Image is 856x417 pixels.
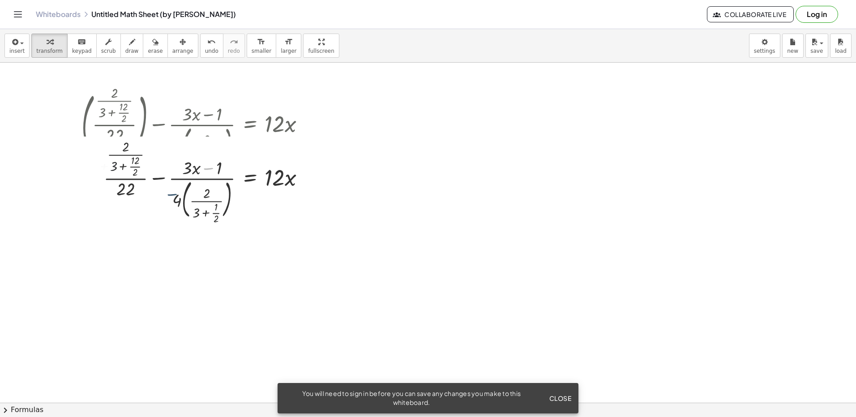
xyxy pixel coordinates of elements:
[9,48,25,54] span: insert
[830,34,852,58] button: load
[257,37,265,47] i: format_size
[252,48,271,54] span: smaller
[545,390,575,406] button: Close
[754,48,775,54] span: settings
[308,48,334,54] span: fullscreen
[31,34,68,58] button: transform
[148,48,163,54] span: erase
[835,48,847,54] span: load
[96,34,121,58] button: scrub
[77,37,86,47] i: keyboard
[4,34,30,58] button: insert
[172,48,193,54] span: arrange
[67,34,97,58] button: keyboardkeypad
[205,48,218,54] span: undo
[223,34,245,58] button: redoredo
[167,34,198,58] button: arrange
[207,37,216,47] i: undo
[810,48,823,54] span: save
[303,34,339,58] button: fullscreen
[200,34,223,58] button: undoundo
[143,34,167,58] button: erase
[281,48,296,54] span: larger
[285,389,538,407] div: You will need to sign in before you can save any changes you make to this whiteboard.
[749,34,780,58] button: settings
[120,34,144,58] button: draw
[549,394,571,402] span: Close
[805,34,828,58] button: save
[125,48,139,54] span: draw
[230,37,238,47] i: redo
[72,48,92,54] span: keypad
[707,6,794,22] button: Collaborate Live
[284,37,293,47] i: format_size
[36,48,63,54] span: transform
[715,10,786,18] span: Collaborate Live
[11,7,25,21] button: Toggle navigation
[101,48,116,54] span: scrub
[787,48,798,54] span: new
[276,34,301,58] button: format_sizelarger
[247,34,276,58] button: format_sizesmaller
[36,10,81,19] a: Whiteboards
[228,48,240,54] span: redo
[796,6,838,23] button: Log in
[782,34,804,58] button: new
